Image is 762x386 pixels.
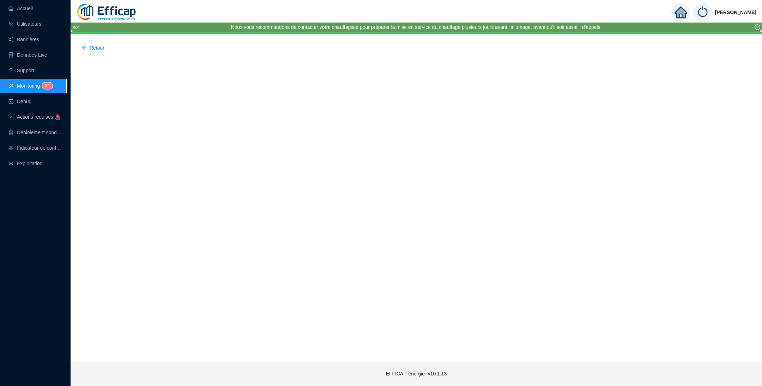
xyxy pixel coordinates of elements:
[715,1,756,24] span: [PERSON_NAME]
[8,114,13,119] span: check-square
[8,6,33,11] a: homeAccueil
[17,114,61,120] span: Actions requises 🚨
[386,371,447,376] span: EFFICAP-énergie - v10.1.13
[8,99,31,104] a: codeDebug
[8,21,41,27] a: teamUtilisateurs
[47,83,50,88] span: 4
[8,37,39,42] a: notificationBannières
[72,25,79,30] i: 3 / 3
[8,68,34,73] a: questionSupport
[8,52,47,58] a: databaseDonnées Live
[82,45,87,50] span: arrow-left
[8,161,42,166] a: slidersExploitation
[8,145,62,151] a: heat-mapIndicateur de confort
[675,6,687,19] span: home
[42,82,52,89] sup: 34
[45,83,47,88] span: 3
[8,83,50,89] a: monitorMonitoring34
[231,24,601,31] div: Nous vous recommandons de contacter votre chauffagiste pour préparer la mise en service du chauff...
[8,130,62,135] a: clusterDéploiement sondes
[90,44,104,52] span: Retour
[755,24,760,30] span: close-circle
[693,3,712,22] img: power
[76,42,110,54] button: Retour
